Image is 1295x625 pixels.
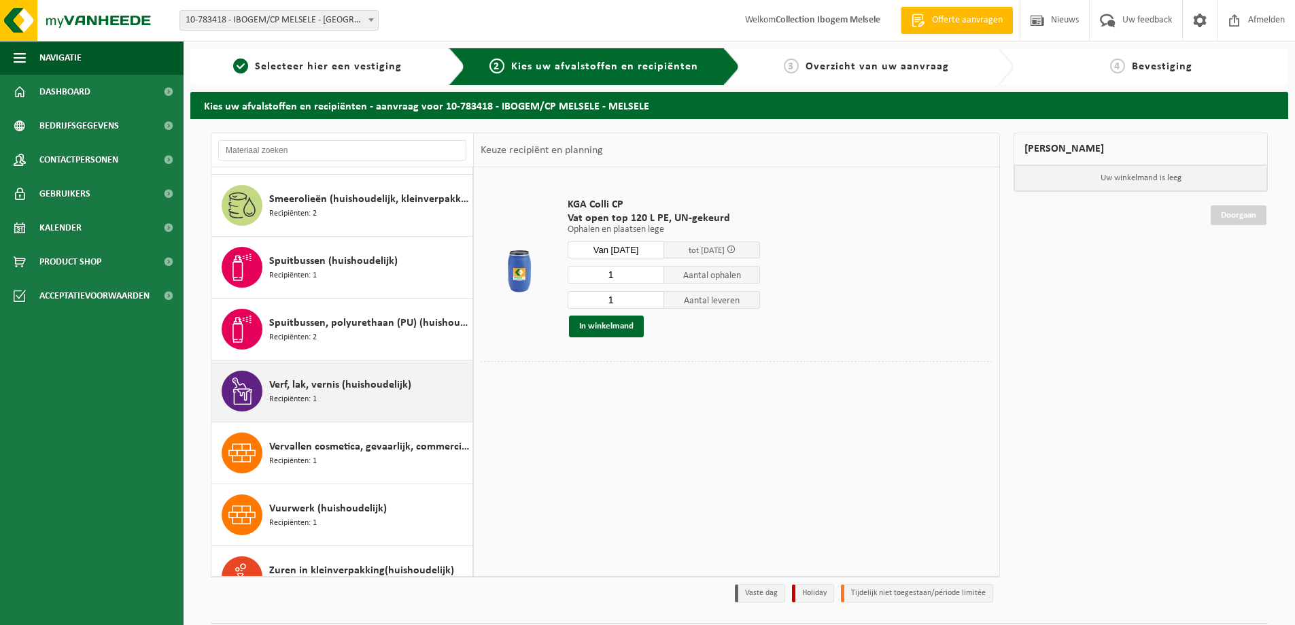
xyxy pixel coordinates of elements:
[39,279,150,313] span: Acceptatievoorwaarden
[568,241,664,258] input: Selecteer datum
[211,237,473,299] button: Spuitbussen (huishoudelijk) Recipiënten: 1
[269,393,317,406] span: Recipiënten: 1
[39,177,90,211] span: Gebruikers
[1014,133,1268,165] div: [PERSON_NAME]
[784,58,799,73] span: 3
[269,562,454,579] span: Zuren in kleinverpakking(huishoudelijk)
[735,584,785,603] li: Vaste dag
[269,315,469,331] span: Spuitbussen, polyurethaan (PU) (huishoudelijk)
[269,253,398,269] span: Spuitbussen (huishoudelijk)
[255,61,402,72] span: Selecteer hier een vestiging
[1110,58,1125,73] span: 4
[511,61,698,72] span: Kies uw afvalstoffen en recipiënten
[269,501,387,517] span: Vuurwerk (huishoudelijk)
[211,484,473,546] button: Vuurwerk (huishoudelijk) Recipiënten: 1
[1211,205,1266,225] a: Doorgaan
[39,211,82,245] span: Kalender
[689,246,725,255] span: tot [DATE]
[180,11,378,30] span: 10-783418 - IBOGEM/CP MELSELE - MELSELE
[218,140,466,161] input: Materiaal zoeken
[39,245,101,279] span: Product Shop
[929,14,1006,27] span: Offerte aanvragen
[211,299,473,360] button: Spuitbussen, polyurethaan (PU) (huishoudelijk) Recipiënten: 2
[197,58,438,75] a: 1Selecteer hier een vestiging
[269,439,469,455] span: Vervallen cosmetica, gevaarlijk, commerciele verpakking (huishoudelijk)
[568,198,760,212] span: KGA Colli CP
[269,191,469,207] span: Smeerolieën (huishoudelijk, kleinverpakking)
[179,10,379,31] span: 10-783418 - IBOGEM/CP MELSELE - MELSELE
[489,58,504,73] span: 2
[664,266,761,284] span: Aantal ophalen
[211,360,473,422] button: Verf, lak, vernis (huishoudelijk) Recipiënten: 1
[474,133,610,167] div: Keuze recipiënt en planning
[664,291,761,309] span: Aantal leveren
[39,109,119,143] span: Bedrijfsgegevens
[269,455,317,468] span: Recipiënten: 1
[269,269,317,282] span: Recipiënten: 1
[39,41,82,75] span: Navigatie
[269,517,317,530] span: Recipiënten: 1
[269,331,317,344] span: Recipiënten: 2
[569,316,644,337] button: In winkelmand
[841,584,993,603] li: Tijdelijk niet toegestaan/période limitée
[269,207,317,220] span: Recipiënten: 2
[190,92,1288,118] h2: Kies uw afvalstoffen en recipiënten - aanvraag voor 10-783418 - IBOGEM/CP MELSELE - MELSELE
[1014,165,1267,191] p: Uw winkelmand is leeg
[233,58,248,73] span: 1
[776,15,880,25] strong: Collection Ibogem Melsele
[568,225,760,235] p: Ophalen en plaatsen lege
[39,143,118,177] span: Contactpersonen
[806,61,949,72] span: Overzicht van uw aanvraag
[211,546,473,607] button: Zuren in kleinverpakking(huishoudelijk)
[901,7,1013,34] a: Offerte aanvragen
[39,75,90,109] span: Dashboard
[211,422,473,484] button: Vervallen cosmetica, gevaarlijk, commerciele verpakking (huishoudelijk) Recipiënten: 1
[211,175,473,237] button: Smeerolieën (huishoudelijk, kleinverpakking) Recipiënten: 2
[1132,61,1192,72] span: Bevestiging
[568,212,760,225] span: Vat open top 120 L PE, UN-gekeurd
[269,377,411,393] span: Verf, lak, vernis (huishoudelijk)
[792,584,834,603] li: Holiday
